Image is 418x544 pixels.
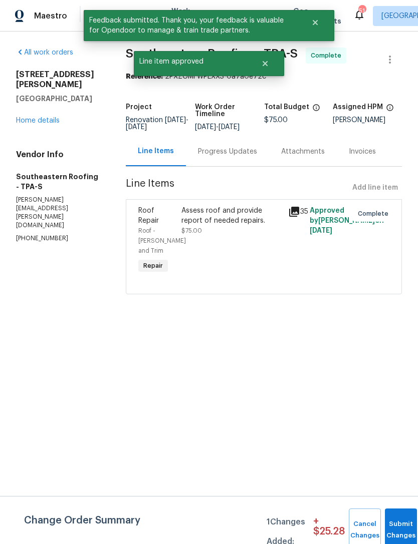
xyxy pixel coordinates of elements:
[181,228,202,234] span: $75.00
[310,207,384,234] span: Approved by [PERSON_NAME] on
[333,104,383,111] h5: Assigned HPM
[264,104,309,111] h5: Total Budget
[195,124,216,131] span: [DATE]
[249,54,282,74] button: Close
[219,124,240,131] span: [DATE]
[16,94,102,104] h5: [GEOGRAPHIC_DATA]
[16,49,73,56] a: All work orders
[126,117,188,131] span: Renovation
[386,104,394,117] span: The hpm assigned to this work order.
[138,228,186,254] span: Roof - [PERSON_NAME] and Trim
[126,117,188,131] span: -
[16,172,102,192] h5: Southeastern Roofing - TPA-S
[84,10,299,41] span: Feedback submitted. Thank you, your feedback is valuable for Opendoor to manage & train trade par...
[195,124,240,131] span: -
[310,227,332,234] span: [DATE]
[312,104,320,117] span: The total cost of line items that have been proposed by Opendoor. This sum includes line items th...
[171,6,197,26] span: Work Orders
[139,261,167,271] span: Repair
[358,209,392,219] span: Complete
[165,117,186,124] span: [DATE]
[16,150,102,160] h4: Vendor Info
[349,147,376,157] div: Invoices
[198,147,257,157] div: Progress Updates
[138,207,159,224] span: Roof Repair
[134,51,249,72] span: Line item approved
[281,147,325,157] div: Attachments
[126,48,298,60] span: Southeastern Roofing - TPA-S
[126,72,402,82] div: 2PXZGMFWPEXX3-0a7a0e72c
[333,117,402,124] div: [PERSON_NAME]
[16,196,102,230] p: [PERSON_NAME][EMAIL_ADDRESS][PERSON_NAME][DOMAIN_NAME]
[293,6,341,26] span: Geo Assignments
[358,6,365,16] div: 51
[16,234,102,243] p: [PHONE_NUMBER]
[126,124,147,131] span: [DATE]
[126,179,348,197] span: Line Items
[264,117,288,124] span: $75.00
[16,70,102,90] h2: [STREET_ADDRESS][PERSON_NAME]
[299,13,332,33] button: Close
[126,73,163,80] b: Reference:
[195,104,264,118] h5: Work Order Timeline
[311,51,345,61] span: Complete
[181,206,283,226] div: Assess roof and provide report of needed repairs.
[138,146,174,156] div: Line Items
[34,11,67,21] span: Maestro
[126,104,152,111] h5: Project
[16,117,60,124] a: Home details
[288,206,304,218] div: 35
